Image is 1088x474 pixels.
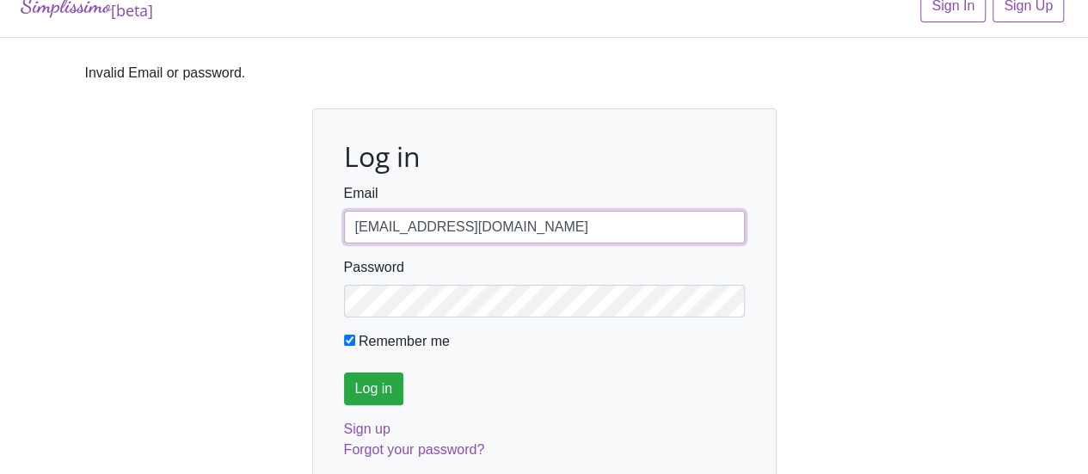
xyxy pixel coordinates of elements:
div: Invalid Email or password. [67,52,1022,95]
label: Email [344,183,378,204]
h2: Log in [344,140,745,173]
label: Password [344,257,404,278]
input: Log in [344,372,404,405]
a: Sign up [344,422,390,436]
label: Remember me [359,331,450,352]
a: Forgot your password? [344,442,485,457]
